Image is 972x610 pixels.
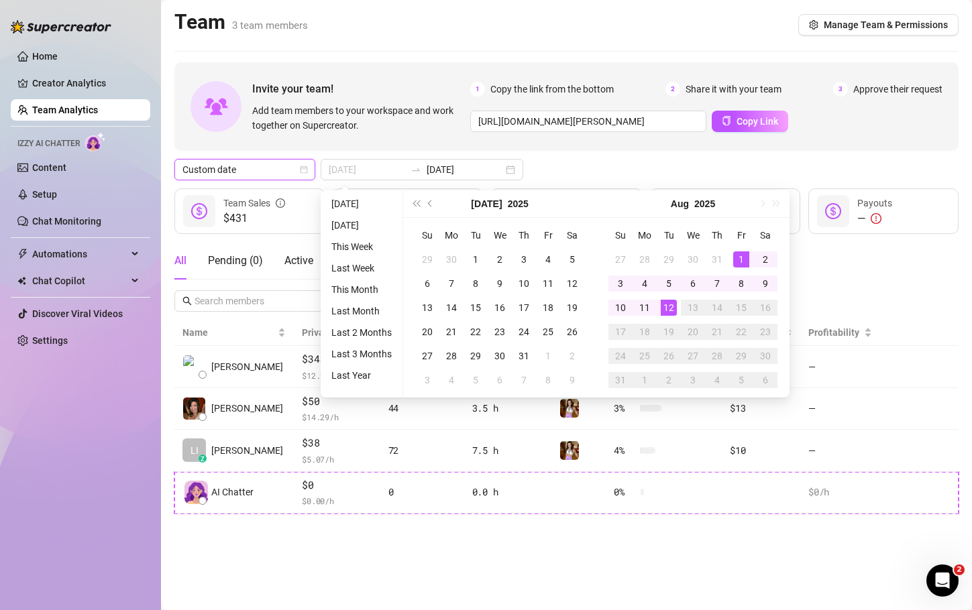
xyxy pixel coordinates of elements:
th: Sa [753,223,777,247]
span: setting [809,20,818,29]
button: Copy Link [712,111,788,132]
div: 26 [564,324,580,340]
td: 2025-07-28 [439,344,464,368]
td: 2025-08-14 [705,296,729,320]
a: Team Analytics [32,105,98,115]
a: Home [32,51,58,62]
td: 2025-07-15 [464,296,488,320]
div: 30 [685,251,701,267]
div: 6 [492,372,508,388]
li: Last Year [326,367,397,383]
div: 6 [685,276,701,292]
img: Sarah Kirinsky [183,398,205,420]
div: 16 [757,300,773,316]
div: 12 [661,300,677,316]
span: dollar-circle [191,203,207,219]
td: 2025-07-19 [560,296,584,320]
span: question-circle [621,188,631,218]
td: 2025-07-25 [536,320,560,344]
div: 9 [757,276,773,292]
span: LI [191,443,199,458]
div: 3.5 h [472,401,543,416]
span: Copy Link [737,116,778,127]
div: 0.0 h [472,485,543,499]
div: 31 [709,251,725,267]
div: 21 [709,324,725,340]
td: 2025-08-05 [657,271,681,296]
button: Last year (Control + left) [409,190,423,217]
img: Lauren McLellen [183,355,205,377]
span: Approve their request [853,82,942,97]
span: Copy the link from the bottom [490,82,614,97]
div: 17 [612,324,629,340]
h2: Team [174,9,308,35]
th: Th [705,223,729,247]
td: 2025-08-16 [753,296,777,320]
div: z [199,454,207,463]
span: info-circle [276,196,285,210]
td: 2025-07-14 [439,296,464,320]
td: 2025-08-17 [608,320,633,344]
th: Mo [439,223,464,247]
td: 2025-08-03 [415,368,439,392]
div: 19 [564,300,580,316]
td: 2025-08-02 [753,247,777,271]
td: 2025-08-07 [512,368,536,392]
div: Est. Hours Worked [540,188,630,218]
iframe: Intercom live chat [926,564,959,597]
div: 16 [492,300,508,316]
div: 5 [564,251,580,267]
td: 2025-07-27 [608,247,633,271]
td: 2025-07-28 [633,247,657,271]
div: 19 [661,324,677,340]
div: 4 [540,251,556,267]
div: 25 [540,324,556,340]
div: — [857,210,892,227]
td: 2025-08-06 [488,368,512,392]
td: 2025-06-29 [415,247,439,271]
div: 2 [492,251,508,267]
td: 2025-07-27 [415,344,439,368]
td: 2025-09-02 [657,368,681,392]
td: 2025-07-12 [560,271,584,296]
span: [PERSON_NAME] [211,443,283,458]
div: 22 [468,324,484,340]
td: 2025-08-08 [729,271,753,296]
div: 27 [419,348,435,364]
td: 2025-08-15 [729,296,753,320]
div: 4 [709,372,725,388]
div: 22 [733,324,749,340]
td: 2025-08-01 [729,247,753,271]
span: Izzy AI Chatter [17,137,80,150]
div: 1 [468,251,484,267]
td: 2025-08-09 [560,368,584,392]
div: $0 /h [808,485,872,499]
span: AI Chatter [211,485,254,499]
div: 7.5 h [472,443,543,458]
td: 2025-08-03 [608,271,633,296]
td: 2025-07-11 [536,271,560,296]
td: 2025-07-31 [705,247,729,271]
div: Team Sales [223,196,285,210]
span: Add team members to your workspace and work together on Supercreator. [252,103,465,133]
div: 15 [468,300,484,316]
div: 7 [709,276,725,292]
span: 3 team members [232,19,308,32]
td: 2025-06-30 [439,247,464,271]
td: 2025-08-18 [633,320,657,344]
span: Active [284,254,313,267]
li: Last Week [326,260,397,276]
div: $10 [730,443,792,458]
td: 2025-07-02 [488,247,512,271]
div: 0 [388,485,456,499]
div: 15 [733,300,749,316]
span: Share it with your team [686,82,781,97]
div: 3 [612,276,629,292]
td: 2025-09-05 [729,368,753,392]
td: 2025-08-22 [729,320,753,344]
td: 2025-08-10 [608,296,633,320]
div: 3 [419,372,435,388]
img: izzy-ai-chatter-avatar-DDCN_rTZ.svg [184,481,208,504]
div: 2 [661,372,677,388]
th: Fr [536,223,560,247]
